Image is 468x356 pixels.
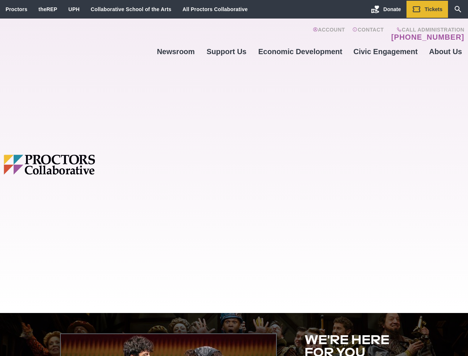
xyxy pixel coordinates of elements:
[348,42,423,62] a: Civic Engagement
[200,42,253,62] a: Support Us
[384,6,401,12] span: Donate
[313,27,345,42] a: Account
[69,6,80,12] a: UPH
[151,42,200,62] a: Newsroom
[91,6,172,12] a: Collaborative School of the Arts
[39,6,57,12] a: theREP
[389,27,464,33] span: Call Administration
[425,6,442,12] span: Tickets
[253,42,348,62] a: Economic Development
[4,155,151,174] img: Proctors logo
[352,27,384,42] a: Contact
[391,33,464,42] a: [PHONE_NUMBER]
[423,42,468,62] a: About Us
[182,6,248,12] a: All Proctors Collaborative
[6,6,27,12] a: Proctors
[365,1,406,18] a: Donate
[448,1,468,18] a: Search
[406,1,448,18] a: Tickets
